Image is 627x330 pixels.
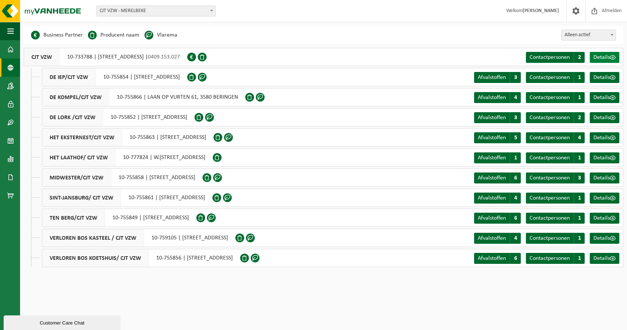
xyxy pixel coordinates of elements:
span: TEN BERG/CJT VZW [42,209,105,227]
a: Afvalstoffen 6 [474,172,521,183]
span: HET EKSTERNEST/CJT VZW [42,129,122,146]
span: DE KOMPEL/CJT VZW [42,88,109,106]
span: Details [593,135,610,141]
span: 4 [510,193,521,204]
iframe: chat widget [4,314,122,330]
span: 3 [510,112,521,123]
a: Contactpersonen 3 [526,172,585,183]
span: Afvalstoffen [478,155,506,161]
span: 1 [510,152,521,163]
span: 1 [574,72,585,83]
a: Afvalstoffen 4 [474,193,521,204]
span: Contactpersonen [530,135,570,141]
span: Contactpersonen [530,215,570,221]
span: 4 [510,233,521,244]
a: Details [590,92,619,103]
a: Afvalstoffen 6 [474,253,521,264]
span: Details [593,115,610,121]
a: Afvalstoffen 1 [474,152,521,163]
span: 6 [510,213,521,224]
span: SINT-JANSBURG/ CJT VZW [42,189,121,206]
li: Vlarema [145,30,177,41]
div: 10-755866 | LAAN OP VURTEN 61, 3580 BERINGEN [42,88,245,106]
span: Contactpersonen [530,175,570,181]
a: Contactpersonen 1 [526,253,585,264]
span: 6 [510,172,521,183]
span: Details [593,75,610,80]
a: Details [590,152,619,163]
div: 10-755856 | [STREET_ADDRESS] [42,249,240,267]
span: Alleen actief [561,30,616,41]
span: Contactpersonen [530,195,570,201]
a: Contactpersonen 1 [526,92,585,103]
a: Contactpersonen 1 [526,213,585,224]
a: Afvalstoffen 3 [474,72,521,83]
a: Contactpersonen 2 [526,52,585,63]
span: Contactpersonen [530,75,570,80]
span: Afvalstoffen [478,255,506,261]
span: 0409.153.027 [148,54,180,60]
a: Contactpersonen 1 [526,152,585,163]
a: Afvalstoffen 4 [474,233,521,244]
span: Details [593,95,610,100]
a: Contactpersonen 1 [526,72,585,83]
li: Business Partner [31,30,83,41]
span: CJT VZW - MERELBEKE [97,6,215,16]
span: Afvalstoffen [478,135,506,141]
span: 1 [574,92,585,103]
a: Afvalstoffen 4 [474,92,521,103]
a: Details [590,172,619,183]
span: 1 [574,233,585,244]
a: Details [590,253,619,264]
a: Details [590,193,619,204]
span: Alleen actief [562,30,616,40]
div: 10-755854 | [STREET_ADDRESS] [42,68,187,86]
a: Afvalstoffen 6 [474,213,521,224]
span: Details [593,155,610,161]
a: Contactpersonen 4 [526,132,585,143]
span: Afvalstoffen [478,95,506,100]
span: VERLOREN BOS KOETSHUIS/ CJT VZW [42,249,149,267]
span: 4 [574,132,585,143]
span: MIDWESTER/CJT VZW [42,169,111,186]
a: Afvalstoffen 3 [474,112,521,123]
span: 3 [510,72,521,83]
li: Producent naam [88,30,139,41]
a: Details [590,52,619,63]
a: Contactpersonen 1 [526,193,585,204]
span: CJT VZW [24,48,60,66]
a: Details [590,112,619,123]
span: Contactpersonen [530,54,570,60]
span: Afvalstoffen [478,175,506,181]
span: Contactpersonen [530,95,570,100]
a: Contactpersonen 1 [526,233,585,244]
span: Details [593,215,610,221]
span: 1 [574,253,585,264]
span: DE LORK /CJT VZW [42,109,103,126]
span: 1 [574,152,585,163]
span: 2 [574,112,585,123]
span: 2 [574,52,585,63]
div: 10-777824 | W.[STREET_ADDRESS] [42,148,213,167]
a: Details [590,132,619,143]
strong: [PERSON_NAME] [523,8,559,14]
span: 5 [510,132,521,143]
a: Details [590,72,619,83]
span: Details [593,255,610,261]
span: VERLOREN BOS KASTEEL / CJT VZW [42,229,144,247]
div: 10-755861 | [STREET_ADDRESS] [42,189,212,207]
a: Details [590,213,619,224]
a: Details [590,233,619,244]
span: Details [593,195,610,201]
span: 1 [574,213,585,224]
span: Contactpersonen [530,115,570,121]
span: Contactpersonen [530,155,570,161]
span: DE IEP/CJT VZW [42,68,96,86]
a: Contactpersonen 2 [526,112,585,123]
span: Afvalstoffen [478,195,506,201]
span: Contactpersonen [530,235,570,241]
span: Details [593,175,610,181]
div: 10-755858 | [STREET_ADDRESS] [42,168,203,187]
div: 10-759105 | [STREET_ADDRESS] [42,229,235,247]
